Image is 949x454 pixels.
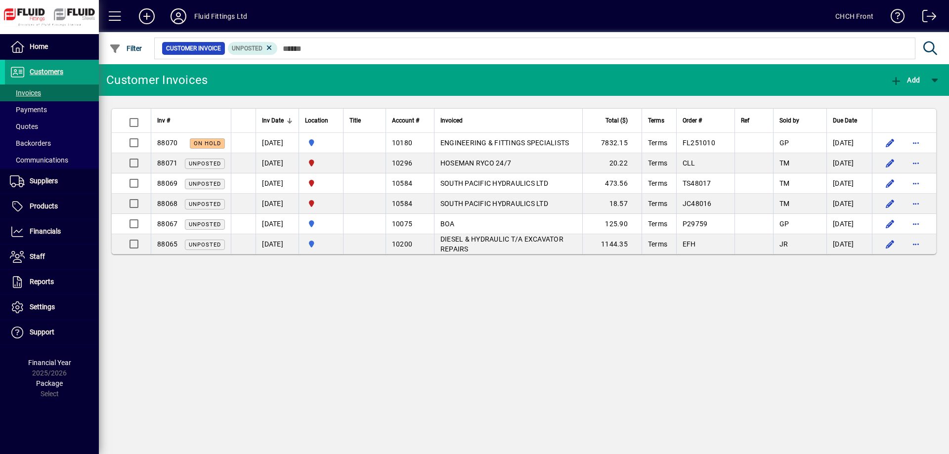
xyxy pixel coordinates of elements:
[582,153,642,173] td: 20.22
[779,179,790,187] span: TM
[589,115,637,126] div: Total ($)
[5,118,99,135] a: Quotes
[30,42,48,50] span: Home
[888,71,922,89] button: Add
[157,200,177,207] span: 88068
[741,115,749,126] span: Ref
[582,173,642,194] td: 473.56
[440,139,569,147] span: ENGINEERING & FITTINGS SPECIALISTS
[157,159,177,167] span: 88071
[779,159,790,167] span: TM
[157,220,177,228] span: 88067
[194,140,221,147] span: On hold
[826,153,872,173] td: [DATE]
[157,115,170,126] span: Inv #
[256,234,299,254] td: [DATE]
[166,43,221,53] span: Customer Invoice
[683,220,708,228] span: P29759
[157,139,177,147] span: 88070
[256,214,299,234] td: [DATE]
[392,139,412,147] span: 10180
[908,135,924,151] button: More options
[826,214,872,234] td: [DATE]
[305,115,337,126] div: Location
[392,115,428,126] div: Account #
[189,181,221,187] span: Unposted
[882,236,898,252] button: Edit
[30,252,45,260] span: Staff
[109,44,142,52] span: Filter
[440,115,576,126] div: Invoiced
[262,115,284,126] span: Inv Date
[10,89,41,97] span: Invoices
[163,7,194,25] button: Profile
[683,115,729,126] div: Order #
[10,156,68,164] span: Communications
[440,159,511,167] span: HOSEMAN RYCO 24/7
[648,179,667,187] span: Terms
[882,175,898,191] button: Edit
[683,240,696,248] span: EFH
[779,240,788,248] span: JR
[189,161,221,167] span: Unposted
[648,159,667,167] span: Terms
[256,173,299,194] td: [DATE]
[189,201,221,207] span: Unposted
[908,216,924,232] button: More options
[908,196,924,211] button: More options
[440,200,548,207] span: SOUTH PACIFIC HYDRAULICS LTD
[582,214,642,234] td: 125.90
[648,220,667,228] span: Terms
[30,202,58,210] span: Products
[440,179,548,187] span: SOUTH PACIFIC HYDRAULICS LTD
[392,240,412,248] span: 10200
[582,133,642,153] td: 7832.15
[882,196,898,211] button: Edit
[5,135,99,152] a: Backorders
[5,101,99,118] a: Payments
[5,295,99,320] a: Settings
[256,194,299,214] td: [DATE]
[189,221,221,228] span: Unposted
[10,123,38,130] span: Quotes
[882,155,898,171] button: Edit
[648,200,667,207] span: Terms
[5,169,99,194] a: Suppliers
[189,242,221,248] span: Unposted
[305,198,337,209] span: CHRISTCHURCH
[392,200,412,207] span: 10584
[305,178,337,189] span: CHRISTCHURCH
[648,240,667,248] span: Terms
[10,106,47,114] span: Payments
[883,2,905,34] a: Knowledge Base
[30,328,54,336] span: Support
[305,115,328,126] span: Location
[349,115,361,126] span: Title
[30,68,63,76] span: Customers
[28,359,71,367] span: Financial Year
[232,45,262,52] span: Unposted
[5,320,99,345] a: Support
[915,2,937,34] a: Logout
[835,8,873,24] div: CHCH Front
[582,234,642,254] td: 1144.35
[305,137,337,148] span: AUCKLAND
[106,72,208,88] div: Customer Invoices
[833,115,857,126] span: Due Date
[683,179,711,187] span: TS48017
[305,218,337,229] span: AUCKLAND
[440,235,563,253] span: DIESEL & HYDRAULIC T/A EXCAVATOR REPAIRS
[392,179,412,187] span: 10584
[5,194,99,219] a: Products
[30,227,61,235] span: Financials
[779,115,820,126] div: Sold by
[262,115,293,126] div: Inv Date
[440,220,455,228] span: BOA
[882,135,898,151] button: Edit
[5,35,99,59] a: Home
[779,220,789,228] span: GP
[392,159,412,167] span: 10296
[833,115,866,126] div: Due Date
[36,379,63,387] span: Package
[107,40,145,57] button: Filter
